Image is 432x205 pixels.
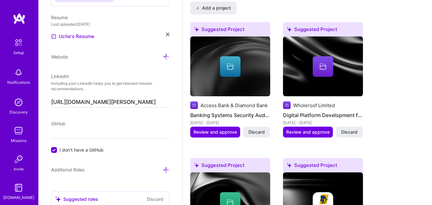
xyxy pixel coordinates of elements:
[293,102,335,109] div: Wholeroof Limited
[12,153,25,166] img: Invite
[12,124,25,137] img: teamwork
[190,22,270,39] div: Suggested Project
[14,166,24,172] div: Invite
[341,129,357,135] span: Discard
[190,127,240,138] button: Review and approve
[51,167,84,172] span: Additional Roles
[283,127,333,138] button: Review and approve
[243,127,270,138] button: Discard
[51,33,94,40] a: Uche's Resume
[59,146,104,153] span: I don't have a GitHub
[12,96,25,109] img: discovery
[51,81,169,92] p: Including your LinkedIn helps you to get relevant mission recommendations.
[287,163,292,168] i: icon SuggestedTeams
[11,137,27,144] div: Missions
[190,2,237,14] button: Add a project
[190,119,270,126] div: [DATE] - [DATE]
[283,111,363,119] h4: Digital Platform Development for SMEs
[190,111,270,119] h4: Banking Systems Security Auditing
[283,119,363,126] div: [DATE] - [DATE]
[51,21,169,28] div: Last uploaded: [DATE]
[190,36,270,97] img: cover
[283,22,363,39] div: Suggested Project
[283,158,363,175] div: Suggested Project
[166,33,169,36] i: icon Close
[51,34,56,39] img: Resume
[283,36,363,97] img: cover
[51,121,66,126] span: GitHub
[13,13,26,24] img: logo
[196,6,200,10] i: icon PlusBlack
[190,158,270,175] div: Suggested Project
[248,129,265,135] span: Discard
[286,129,330,135] span: Review and approve
[7,79,30,86] div: Notifications
[13,49,24,56] div: Setup
[287,27,292,32] i: icon SuggestedTeams
[51,54,68,59] span: Website
[145,195,165,203] button: Discard
[12,181,25,194] img: guide book
[200,102,268,109] div: Access Bank & Diamond Bank
[283,101,291,109] img: Company logo
[12,36,25,49] img: setup
[194,163,199,168] i: icon SuggestedTeams
[196,5,231,11] span: Add a project
[12,66,25,79] img: bell
[51,74,69,79] span: LinkedIn
[55,196,61,202] i: icon SuggestedTeams
[51,15,68,20] span: Resume
[193,129,237,135] span: Review and approve
[55,196,98,202] div: Suggested roles
[336,127,363,138] button: Discard
[10,109,28,115] div: Discovery
[194,27,199,32] i: icon SuggestedTeams
[190,101,198,109] img: Company logo
[3,194,34,201] div: [DOMAIN_NAME]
